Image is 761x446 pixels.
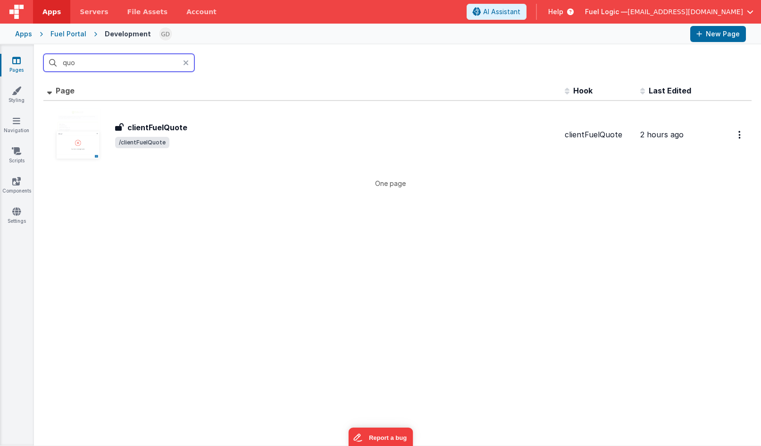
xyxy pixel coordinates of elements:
[159,27,172,41] img: 3dd21bde18fb3f511954fc4b22afbf3f
[565,129,633,140] div: clientFuelQuote
[43,178,737,188] p: One page
[733,125,748,144] button: Options
[640,130,684,139] span: 2 hours ago
[585,7,627,17] span: Fuel Logic —
[127,122,187,133] h3: clientFuelQuote
[15,29,32,39] div: Apps
[573,86,593,95] span: Hook
[548,7,563,17] span: Help
[56,86,75,95] span: Page
[483,7,520,17] span: AI Assistant
[50,29,86,39] div: Fuel Portal
[127,7,168,17] span: File Assets
[105,29,151,39] div: Development
[80,7,108,17] span: Servers
[115,137,169,148] span: /clientFuelQuote
[690,26,746,42] button: New Page
[467,4,527,20] button: AI Assistant
[627,7,743,17] span: [EMAIL_ADDRESS][DOMAIN_NAME]
[42,7,61,17] span: Apps
[585,7,753,17] button: Fuel Logic — [EMAIL_ADDRESS][DOMAIN_NAME]
[649,86,691,95] span: Last Edited
[43,54,194,72] input: Search pages, id's ...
